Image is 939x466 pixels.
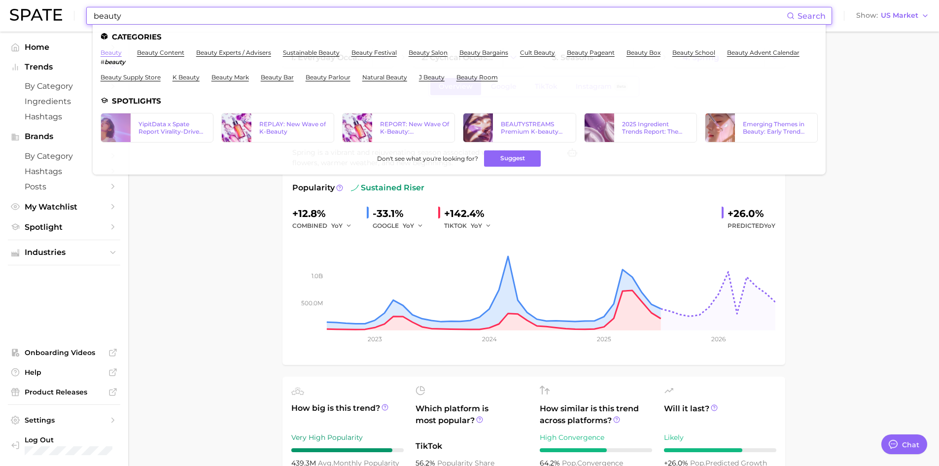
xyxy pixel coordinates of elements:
[25,416,104,425] span: Settings
[672,49,715,56] a: beauty school
[351,184,359,192] img: sustained riser
[25,435,124,444] span: Log Out
[456,73,498,81] a: beauty room
[351,182,424,194] span: sustained riser
[173,73,200,81] a: k beauty
[8,109,120,124] a: Hashtags
[705,113,818,143] a: Emerging Themes in Beauty: Early Trend Signals with Big Potential
[854,9,932,22] button: ShowUS Market
[798,11,826,21] span: Search
[25,167,104,176] span: Hashtags
[292,206,359,221] div: +12.8%
[25,132,104,141] span: Brands
[25,97,104,106] span: Ingredients
[104,58,125,66] em: beauty
[856,13,878,18] span: Show
[484,150,541,167] button: Suggest
[342,113,455,143] a: REPORT: New Wave Of K-Beauty: [GEOGRAPHIC_DATA]’s Trending Innovations In Skincare & Color Cosmetics
[101,113,213,143] a: YipitData x Spate Report Virality-Driven Brands Are Taking a Slice of the Beauty Pie
[377,155,478,162] span: Don't see what you're looking for?
[471,220,492,232] button: YoY
[463,113,576,143] a: BEAUTYSTREAMS Premium K-beauty Trends Report
[584,113,697,143] a: 2025 Ingredient Trends Report: The Ingredients Defining Beauty in [DATE]
[626,49,661,56] a: beauty box
[567,49,615,56] a: beauty pageant
[8,164,120,179] a: Hashtags
[291,431,404,443] div: Very High Popularity
[373,206,430,221] div: -33.1%
[8,129,120,144] button: Brands
[416,403,528,435] span: Which platform is most popular?
[211,73,249,81] a: beauty mark
[101,58,104,66] span: #
[196,49,271,56] a: beauty experts / advisers
[482,335,496,343] tspan: 2024
[8,60,120,74] button: Trends
[8,219,120,235] a: Spotlight
[8,385,120,399] a: Product Releases
[540,431,652,443] div: High Convergence
[331,220,352,232] button: YoY
[306,73,350,81] a: beauty parlour
[25,348,104,357] span: Onboarding Videos
[444,220,498,232] div: TIKTOK
[25,248,104,257] span: Industries
[8,39,120,55] a: Home
[8,413,120,428] a: Settings
[764,222,775,229] span: YoY
[283,49,340,56] a: sustainable beauty
[622,120,689,135] div: 2025 Ingredient Trends Report: The Ingredients Defining Beauty in [DATE]
[25,81,104,91] span: by Category
[459,49,508,56] a: beauty bargains
[101,97,818,105] li: Spotlights
[8,245,120,260] button: Industries
[540,448,652,452] div: 6 / 10
[728,220,775,232] span: Predicted
[471,221,482,230] span: YoY
[8,432,120,458] a: Log out. Currently logged in with e-mail jchen@interparfumsinc.com.
[331,221,343,230] span: YoY
[101,33,818,41] li: Categories
[419,73,445,81] a: j beauty
[25,388,104,396] span: Product Releases
[881,13,918,18] span: US Market
[351,49,397,56] a: beauty festival
[8,78,120,94] a: by Category
[25,202,104,212] span: My Watchlist
[444,206,498,221] div: +142.4%
[259,120,326,135] div: REPLAY: New Wave of K-Beauty
[25,182,104,191] span: Posts
[25,151,104,161] span: by Category
[362,73,407,81] a: natural beauty
[540,403,652,427] span: How similar is this trend across platforms?
[292,182,335,194] span: Popularity
[137,49,184,56] a: beauty content
[727,49,800,56] a: beauty advent calendar
[501,120,567,135] div: BEAUTYSTREAMS Premium K-beauty Trends Report
[101,49,122,56] a: beauty
[139,120,205,135] div: YipitData x Spate Report Virality-Driven Brands Are Taking a Slice of the Beauty Pie
[261,73,294,81] a: beauty bar
[416,440,528,452] span: TikTok
[403,221,414,230] span: YoY
[25,368,104,377] span: Help
[664,431,776,443] div: Likely
[10,9,62,21] img: SPATE
[367,335,382,343] tspan: 2023
[409,49,448,56] a: beauty salon
[8,345,120,360] a: Onboarding Videos
[380,120,451,135] div: REPORT: New Wave Of K-Beauty: [GEOGRAPHIC_DATA]’s Trending Innovations In Skincare & Color Cosmetics
[597,335,611,343] tspan: 2025
[291,448,404,452] div: 9 / 10
[25,222,104,232] span: Spotlight
[101,73,161,81] a: beauty supply store
[8,94,120,109] a: Ingredients
[25,63,104,72] span: Trends
[291,402,404,427] span: How big is this trend?
[292,220,359,232] div: combined
[8,179,120,194] a: Posts
[728,206,775,221] div: +26.0%
[711,335,726,343] tspan: 2026
[8,365,120,380] a: Help
[93,7,787,24] input: Search here for a brand, industry, or ingredient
